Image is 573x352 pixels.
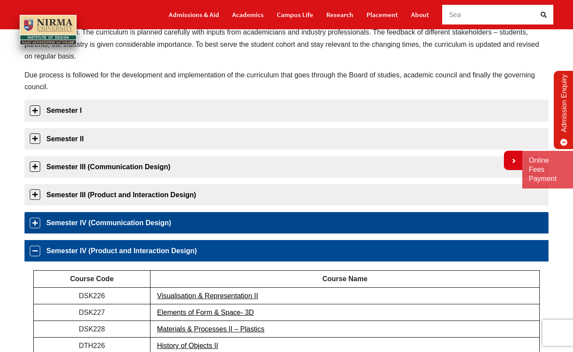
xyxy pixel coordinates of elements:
[326,7,353,22] a: Research
[367,7,398,22] a: Placement
[24,128,549,150] a: Semester II
[34,271,150,287] td: Course Code
[24,184,549,206] a: Semester III (Product and Interaction Design)
[24,240,549,261] a: Semester IV (Product and Interaction Design)
[449,10,461,19] span: Sea
[34,304,150,321] td: DSK227
[157,292,258,300] a: Visualisation & Representation II
[24,100,549,121] a: Semester I
[24,69,549,93] p: Due process is followed for the development and implementation of the curriculum that goes throug...
[20,15,77,45] img: main_logo
[157,309,254,316] a: Elements of Form & Space- 3D
[150,271,540,287] td: Course Name
[411,7,429,22] a: About
[24,156,549,178] a: Semester III (Communication Design)
[24,212,549,234] a: Semester IV (Communication Design)
[157,325,264,333] a: Materials & Processes II – Plastics
[34,287,150,304] td: DSK226
[24,14,549,62] p: Communication Design and Product and Interaction Design are 4-year full-time undergraduate course...
[277,7,313,22] a: Campus Life
[529,156,566,183] a: Online Fees Payment
[157,342,218,349] a: History of Objects II
[34,321,150,338] td: DSK228
[232,7,264,22] a: Academics
[169,7,219,22] a: Admissions & Aid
